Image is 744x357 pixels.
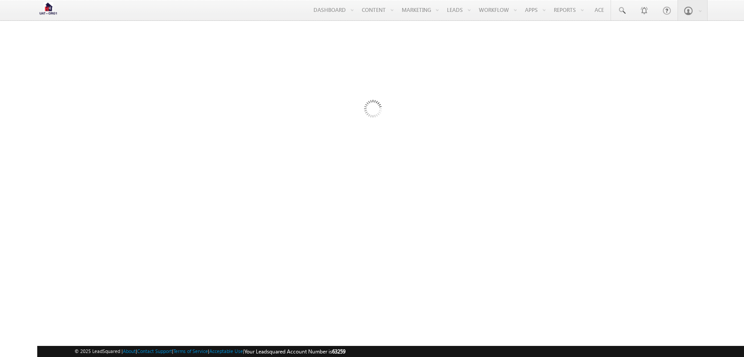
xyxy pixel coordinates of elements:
[74,347,345,356] span: © 2025 LeadSquared | | | | |
[37,2,59,18] img: Custom Logo
[137,348,172,354] a: Contact Support
[326,64,418,156] img: Loading...
[209,348,243,354] a: Acceptable Use
[123,348,136,354] a: About
[173,348,208,354] a: Terms of Service
[332,348,345,355] span: 63259
[244,348,345,355] span: Your Leadsquared Account Number is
